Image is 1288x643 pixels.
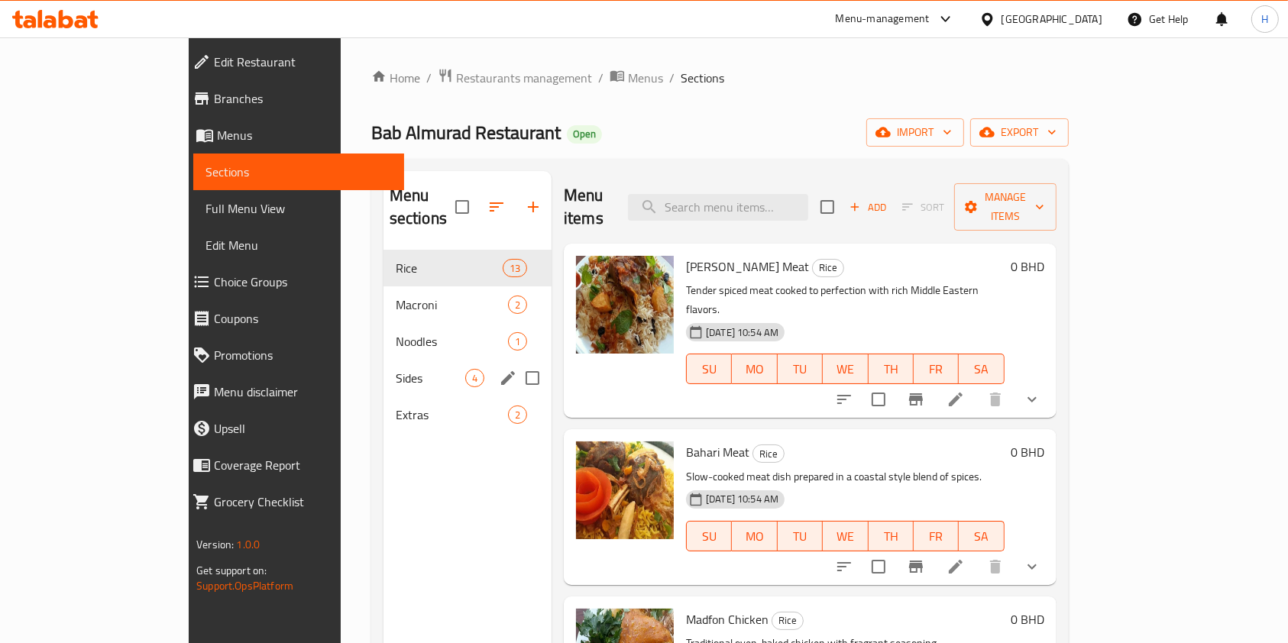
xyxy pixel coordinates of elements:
[383,396,552,433] div: Extras2
[1002,11,1102,27] div: [GEOGRAPHIC_DATA]
[823,354,868,384] button: WE
[180,44,404,80] a: Edit Restaurant
[508,296,527,314] div: items
[383,323,552,360] div: Noodles1
[237,535,261,554] span: 1.0.0
[214,383,392,401] span: Menu disclaimer
[383,286,552,323] div: Macroni2
[180,447,404,483] a: Coverage Report
[214,309,392,328] span: Coupons
[686,608,769,631] span: Madfon Chicken
[205,163,392,181] span: Sections
[396,296,508,314] div: Macroni
[396,369,465,387] div: Sides
[738,525,771,548] span: MO
[1014,548,1050,585] button: show more
[465,369,484,387] div: items
[456,69,592,87] span: Restaurants management
[836,10,930,28] div: Menu-management
[966,188,1044,226] span: Manage items
[180,263,404,300] a: Choice Groups
[396,332,508,351] span: Noodles
[812,259,844,277] div: Rice
[869,521,914,551] button: TH
[567,125,602,144] div: Open
[515,189,552,225] button: Add section
[564,184,610,230] h2: Menu items
[217,126,392,144] span: Menus
[1261,11,1268,27] span: H
[196,576,293,596] a: Support.OpsPlatform
[508,406,527,424] div: items
[914,354,959,384] button: FR
[509,334,526,349] span: 1
[509,408,526,422] span: 2
[914,521,959,551] button: FR
[196,561,267,580] span: Get support on:
[1023,390,1041,409] svg: Show Choices
[892,195,954,219] span: Select section first
[829,525,862,548] span: WE
[503,259,527,277] div: items
[686,467,1005,486] p: Slow-cooked meat dish prepared in a coastal style blend of spices.
[700,325,785,340] span: [DATE] 10:54 AM
[396,259,503,277] div: Rice
[193,190,404,227] a: Full Menu View
[214,493,392,511] span: Grocery Checklist
[862,383,895,415] span: Select to update
[205,199,392,218] span: Full Menu View
[826,381,862,418] button: sort-choices
[497,367,519,389] button: edit
[732,521,777,551] button: MO
[180,80,404,117] a: Branches
[954,183,1057,231] button: Manage items
[778,521,823,551] button: TU
[686,255,809,278] span: [PERSON_NAME] Meat
[811,191,843,223] span: Select section
[446,191,478,223] span: Select all sections
[879,123,952,142] span: import
[180,373,404,410] a: Menu disclaimer
[965,525,998,548] span: SA
[576,441,674,539] img: Bahari Meat
[920,525,953,548] span: FR
[681,69,724,87] span: Sections
[959,354,1004,384] button: SA
[693,358,726,380] span: SU
[920,358,953,380] span: FR
[371,68,1069,88] nav: breadcrumb
[862,551,895,583] span: Select to update
[1011,441,1044,463] h6: 0 BHD
[784,358,817,380] span: TU
[509,298,526,312] span: 2
[965,358,998,380] span: SA
[947,557,965,576] a: Edit menu item
[214,346,392,364] span: Promotions
[813,259,843,276] span: Rice
[576,256,674,354] img: Sultan Basha Meat
[982,123,1057,142] span: export
[669,69,675,87] li: /
[1011,609,1044,630] h6: 0 BHD
[898,381,934,418] button: Branch-specific-item
[1023,557,1041,576] svg: Show Choices
[898,548,934,585] button: Branch-specific-item
[843,195,892,219] button: Add
[466,371,484,386] span: 4
[503,261,526,276] span: 13
[214,89,392,108] span: Branches
[875,525,908,548] span: TH
[180,337,404,373] a: Promotions
[826,548,862,585] button: sort-choices
[753,445,784,463] span: Rice
[823,521,868,551] button: WE
[628,194,808,221] input: search
[426,69,432,87] li: /
[214,419,392,438] span: Upsell
[738,358,771,380] span: MO
[508,332,527,351] div: items
[784,525,817,548] span: TU
[196,535,234,554] span: Version:
[686,354,732,384] button: SU
[390,184,455,230] h2: Menu sections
